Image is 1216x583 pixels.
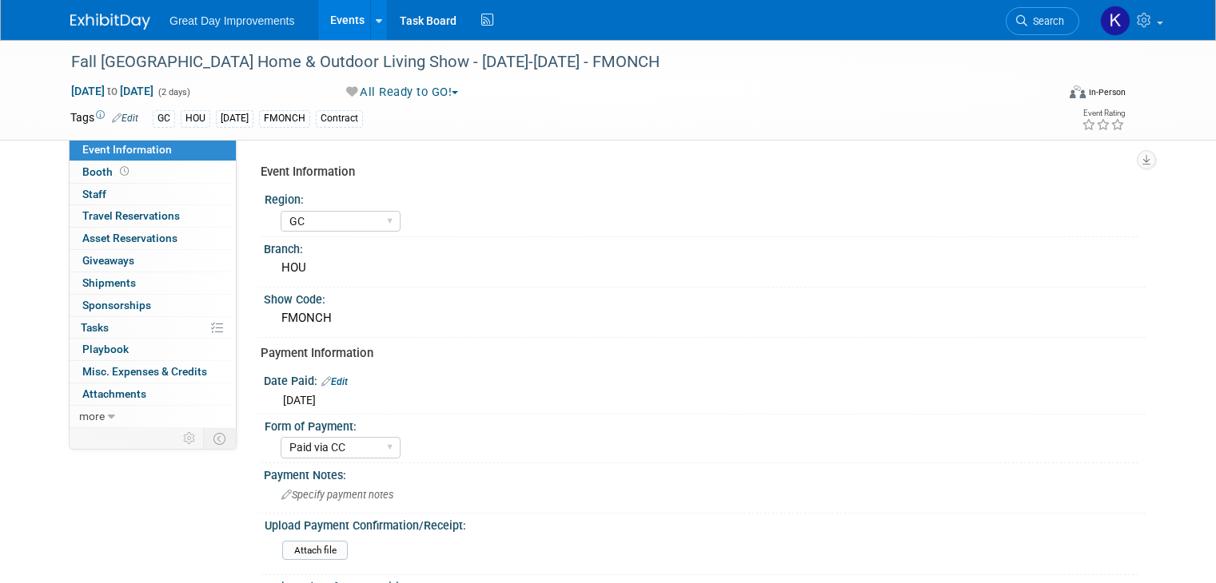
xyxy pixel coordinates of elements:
[265,514,1138,533] div: Upload Payment Confirmation/Receipt:
[70,272,236,294] a: Shipments
[70,184,236,205] a: Staff
[264,237,1146,257] div: Branch:
[176,428,204,449] td: Personalize Event Tab Strip
[276,256,1134,280] div: HOU
[281,489,393,501] span: Specify payment notes
[66,48,1036,77] div: Fall [GEOGRAPHIC_DATA] Home & Outdoor Living Show - [DATE]-[DATE] - FMONCH
[70,161,236,183] a: Booth
[82,232,177,244] span: Asset Reservations
[1027,15,1064,27] span: Search
[169,14,294,27] span: Great Day Improvements
[261,345,1134,362] div: Payment Information
[70,295,236,316] a: Sponsorships
[316,110,363,127] div: Contract
[1070,85,1086,98] img: Format-Inperson.png
[1006,7,1079,35] a: Search
[105,85,120,97] span: to
[70,339,236,360] a: Playbook
[82,143,172,156] span: Event Information
[82,165,132,178] span: Booth
[70,317,236,339] a: Tasks
[81,321,109,334] span: Tasks
[264,369,1146,390] div: Date Paid:
[82,343,129,355] span: Playbook
[264,463,1146,483] div: Payment Notes:
[970,83,1126,107] div: Event Format
[264,288,1146,307] div: Show Code:
[70,84,154,98] span: [DATE] [DATE]
[265,188,1138,208] div: Region:
[70,14,150,30] img: ExhibitDay
[1100,6,1130,36] img: Kenneth Luquette
[1082,109,1125,117] div: Event Rating
[283,394,316,407] span: [DATE]
[117,165,132,177] span: Booth not reserved yet
[276,306,1134,331] div: FMONCH
[82,365,207,378] span: Misc. Expenses & Credits
[153,110,175,127] div: GC
[82,276,136,289] span: Shipments
[70,383,236,405] a: Attachments
[1088,86,1126,98] div: In-Person
[82,209,180,222] span: Travel Reservations
[70,361,236,383] a: Misc. Expenses & Credits
[261,164,1134,180] div: Event Information
[70,228,236,249] a: Asset Reservations
[82,299,151,311] span: Sponsorships
[82,254,134,267] span: Giveaways
[70,406,236,427] a: more
[70,250,236,272] a: Giveaways
[157,87,190,97] span: (2 days)
[181,110,210,127] div: HOU
[79,410,105,422] span: more
[82,188,106,200] span: Staff
[70,139,236,161] a: Event Information
[341,84,465,101] button: All Ready to GO!
[70,109,138,128] td: Tags
[321,376,348,387] a: Edit
[70,205,236,227] a: Travel Reservations
[82,387,146,400] span: Attachments
[204,428,237,449] td: Toggle Event Tabs
[216,110,253,127] div: [DATE]
[112,113,138,124] a: Edit
[259,110,310,127] div: FMONCH
[265,414,1138,434] div: Form of Payment:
